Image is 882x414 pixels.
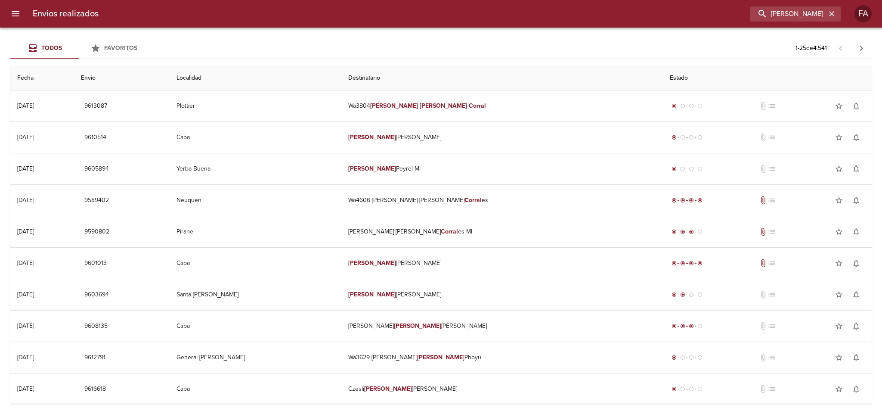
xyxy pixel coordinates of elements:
div: [DATE] [17,385,34,392]
span: No tiene pedido asociado [767,227,776,236]
span: radio_button_unchecked [680,355,685,360]
th: Localidad [170,66,341,90]
span: radio_button_checked [680,229,685,234]
span: notifications_none [852,353,860,362]
button: Agregar a favoritos [830,255,848,272]
h6: Envios realizados [33,7,99,21]
span: radio_button_unchecked [697,229,703,234]
button: 9605894 [81,161,112,177]
span: radio_button_unchecked [680,386,685,392]
em: [PERSON_NAME] [394,322,442,330]
span: Tiene documentos adjuntos [759,196,767,205]
span: radio_button_checked [672,198,677,203]
span: No tiene documentos adjuntos [759,133,767,142]
span: No tiene documentos adjuntos [759,322,767,330]
button: Activar notificaciones [848,223,865,240]
button: Activar notificaciones [848,97,865,115]
div: [DATE] [17,259,34,267]
span: radio_button_unchecked [697,135,703,140]
span: radio_button_checked [672,386,677,392]
span: radio_button_unchecked [697,355,703,360]
span: notifications_none [852,259,860,268]
span: radio_button_checked [672,135,677,140]
span: star_border [835,196,843,205]
span: star_border [835,259,843,268]
div: [DATE] [17,196,34,204]
button: Activar notificaciones [848,255,865,272]
span: radio_button_checked [672,324,677,329]
span: star_border [835,133,843,142]
button: Agregar a favoritos [830,192,848,209]
span: 9610514 [84,132,106,143]
span: radio_button_unchecked [697,292,703,297]
em: Corral [464,196,482,204]
td: Neuquen [170,185,341,216]
span: star_border [835,385,843,393]
button: Activar notificaciones [848,318,865,335]
span: notifications_none [852,227,860,236]
span: radio_button_checked [680,324,685,329]
span: notifications_none [852,165,860,173]
span: No tiene documentos adjuntos [759,165,767,173]
td: Czesli [PERSON_NAME] [341,374,663,405]
span: No tiene pedido asociado [767,102,776,110]
div: [DATE] [17,322,34,330]
em: [PERSON_NAME] [348,291,396,298]
span: 9613087 [84,101,107,112]
span: radio_button_checked [672,103,677,109]
div: [DATE] [17,354,34,361]
div: Entregado [670,196,704,205]
button: 9589402 [81,193,112,209]
td: Peyrel Ml [341,153,663,184]
span: No tiene pedido asociado [767,385,776,393]
button: Agregar a favoritos [830,223,848,240]
span: radio_button_unchecked [680,135,685,140]
input: buscar [750,6,826,22]
span: radio_button_checked [680,198,685,203]
button: 9590802 [81,224,113,240]
span: 9590802 [84,227,109,237]
p: 1 - 25 de 4.541 [795,44,827,53]
td: Plottier [170,90,341,121]
span: radio_button_unchecked [697,103,703,109]
span: radio_button_checked [672,292,677,297]
span: notifications_none [852,385,860,393]
span: radio_button_checked [672,355,677,360]
em: [PERSON_NAME] [364,385,412,392]
div: Generado [670,353,704,362]
td: General [PERSON_NAME] [170,342,341,373]
td: Pirane [170,216,341,247]
div: FA [854,5,872,22]
em: Corral [441,228,458,235]
button: 9603694 [81,287,112,303]
button: 9612791 [81,350,109,366]
span: Favoritos [104,44,137,52]
span: radio_button_checked [672,166,677,171]
button: Agregar a favoritos [830,160,848,177]
div: Entregado [670,259,704,268]
div: [DATE] [17,291,34,298]
th: Fecha [10,66,74,90]
span: radio_button_unchecked [689,103,694,109]
em: [PERSON_NAME] [370,102,418,109]
button: Agregar a favoritos [830,380,848,398]
button: menu [5,3,26,24]
span: radio_button_unchecked [680,103,685,109]
td: Wa3629 [PERSON_NAME] Phoyu [341,342,663,373]
span: No tiene pedido asociado [767,133,776,142]
span: 9608135 [84,321,108,332]
em: [PERSON_NAME] [348,165,396,172]
span: radio_button_checked [689,261,694,266]
span: notifications_none [852,290,860,299]
button: 9610514 [81,130,110,146]
span: radio_button_unchecked [680,166,685,171]
button: 9601013 [81,255,110,271]
span: notifications_none [852,102,860,110]
span: star_border [835,102,843,110]
span: 9603694 [84,289,109,300]
div: Despachado [670,290,704,299]
span: radio_button_unchecked [697,324,703,329]
th: Estado [663,66,872,90]
span: radio_button_unchecked [697,386,703,392]
td: Caba [170,311,341,342]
